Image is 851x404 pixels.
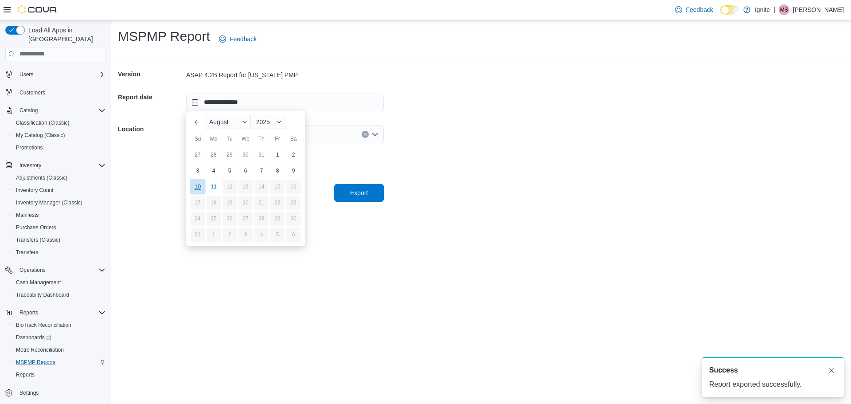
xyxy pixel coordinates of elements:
div: day-15 [270,180,285,194]
button: Manifests [9,209,109,221]
a: MSPMP Reports [12,357,59,368]
span: Catalog [16,105,105,116]
button: Users [2,68,109,81]
span: Metrc Reconciliation [12,345,105,355]
span: Inventory Count [12,185,105,196]
div: day-17 [191,196,205,210]
span: Reports [12,369,105,380]
button: Promotions [9,141,109,154]
div: Sa [286,132,301,146]
span: Inventory Manager (Classic) [12,197,105,208]
button: Inventory [16,160,45,171]
div: Notification [709,365,837,376]
div: day-6 [286,227,301,242]
a: Cash Management [12,277,64,288]
button: Settings [2,386,109,399]
div: day-5 [270,227,285,242]
div: Th [254,132,269,146]
span: Promotions [12,142,105,153]
span: Transfers (Classic) [16,236,60,243]
div: day-12 [223,180,237,194]
button: Previous Month [190,115,204,129]
button: Traceabilty Dashboard [9,289,109,301]
button: Open list of options [371,131,379,138]
div: Report exported successfully. [709,379,837,390]
div: day-29 [223,148,237,162]
div: Mo [207,132,221,146]
div: day-28 [207,148,221,162]
button: Reports [2,306,109,319]
span: BioTrack Reconciliation [12,320,105,330]
div: day-8 [270,164,285,178]
button: Catalog [2,104,109,117]
button: My Catalog (Classic) [9,129,109,141]
img: Cova [18,5,58,14]
button: BioTrack Reconciliation [9,319,109,331]
a: Feedback [671,1,716,19]
button: Reports [9,369,109,381]
a: Inventory Count [12,185,57,196]
span: Metrc Reconciliation [16,346,64,353]
div: day-18 [207,196,221,210]
a: Purchase Orders [12,222,60,233]
div: day-11 [207,180,221,194]
span: Feedback [686,5,713,14]
a: Inventory Manager (Classic) [12,197,86,208]
span: Settings [16,387,105,398]
a: Dashboards [12,332,55,343]
div: day-6 [238,164,253,178]
button: Clear input [362,131,369,138]
span: Classification (Classic) [16,119,70,126]
div: day-1 [270,148,285,162]
div: day-30 [286,212,301,226]
span: Traceabilty Dashboard [16,291,69,298]
span: Inventory [20,162,41,169]
a: Traceabilty Dashboard [12,290,73,300]
div: day-28 [254,212,269,226]
span: Manifests [12,210,105,220]
div: day-23 [286,196,301,210]
a: Metrc Reconciliation [12,345,67,355]
div: day-27 [191,148,205,162]
a: Manifests [12,210,42,220]
a: Feedback [215,30,260,48]
div: day-3 [191,164,205,178]
div: Button. Open the year selector. 2025 is currently selected. [253,115,285,129]
button: Users [16,69,37,80]
span: My Catalog (Classic) [12,130,105,141]
div: day-20 [238,196,253,210]
div: day-10 [190,179,205,194]
div: day-19 [223,196,237,210]
a: Settings [16,388,42,398]
span: 2025 [256,118,270,126]
div: Fr [270,132,285,146]
div: day-1 [207,227,221,242]
button: Purchase Orders [9,221,109,234]
div: Tu [223,132,237,146]
div: Su [191,132,205,146]
button: Dismiss toast [826,365,837,376]
span: Inventory [16,160,105,171]
span: BioTrack Reconciliation [16,322,71,329]
button: Metrc Reconciliation [9,344,109,356]
div: August, 2025 [190,147,301,243]
div: day-3 [238,227,253,242]
h5: Report date [118,88,184,106]
div: Maddison Smith [779,4,789,15]
p: Ignite [755,4,770,15]
div: We [238,132,253,146]
button: Adjustments (Classic) [9,172,109,184]
span: Transfers (Classic) [12,235,105,245]
div: Button. Open the month selector. August is currently selected. [206,115,251,129]
span: Customers [20,89,45,96]
span: Users [20,71,33,78]
h5: Version [118,65,184,83]
span: Purchase Orders [16,224,56,231]
a: Promotions [12,142,47,153]
span: Classification (Classic) [12,118,105,128]
span: Feedback [230,35,257,43]
div: day-31 [191,227,205,242]
input: Press the down key to enter a popover containing a calendar. Press the escape key to close the po... [186,94,384,111]
span: Adjustments (Classic) [12,173,105,183]
div: day-13 [238,180,253,194]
